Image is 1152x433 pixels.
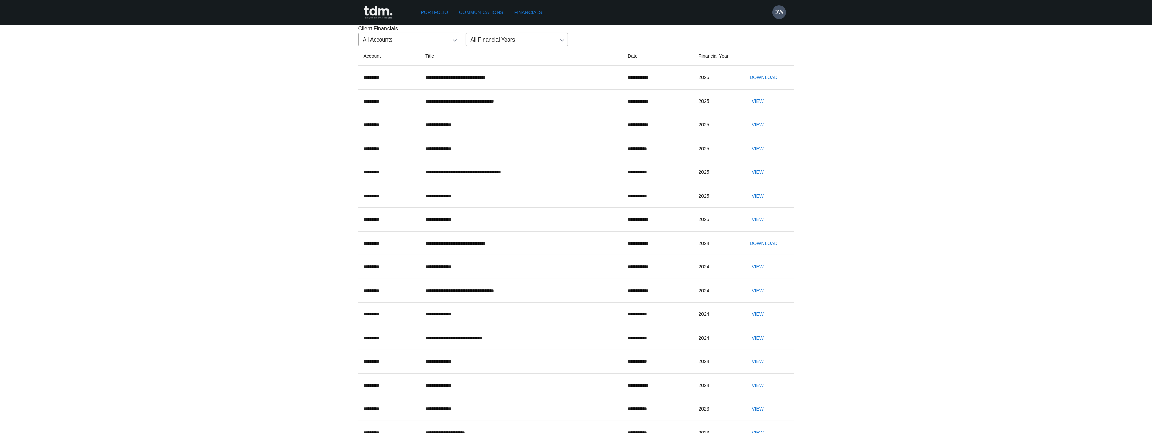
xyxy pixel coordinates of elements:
[693,89,742,113] td: 2025
[747,355,769,368] button: View
[466,33,568,46] div: All Financial Years
[747,71,780,84] button: Download
[420,46,622,66] th: Title
[358,25,794,33] p: Client Financials
[693,303,742,326] td: 2024
[693,373,742,397] td: 2024
[418,6,451,19] a: Portfolio
[747,213,769,226] button: View
[747,237,780,250] button: Download
[747,119,769,131] button: View
[772,5,786,19] button: DW
[693,326,742,350] td: 2024
[747,284,769,297] button: View
[747,142,769,155] button: View
[747,403,769,415] button: View
[693,160,742,184] td: 2025
[693,137,742,160] td: 2025
[358,46,420,66] th: Account
[693,208,742,232] td: 2025
[747,332,769,344] button: View
[456,6,506,19] a: Communications
[693,255,742,279] td: 2024
[747,261,769,273] button: View
[693,279,742,303] td: 2024
[693,113,742,137] td: 2025
[747,190,769,202] button: View
[511,6,545,19] a: Financials
[693,231,742,255] td: 2024
[622,46,693,66] th: Date
[693,397,742,421] td: 2023
[747,308,769,321] button: View
[747,379,769,392] button: View
[693,66,742,90] td: 2025
[693,350,742,374] td: 2024
[358,33,460,46] div: All Accounts
[693,184,742,208] td: 2025
[774,8,784,16] h6: DW
[693,46,742,66] th: Financial Year
[747,166,769,179] button: View
[747,95,769,108] button: View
